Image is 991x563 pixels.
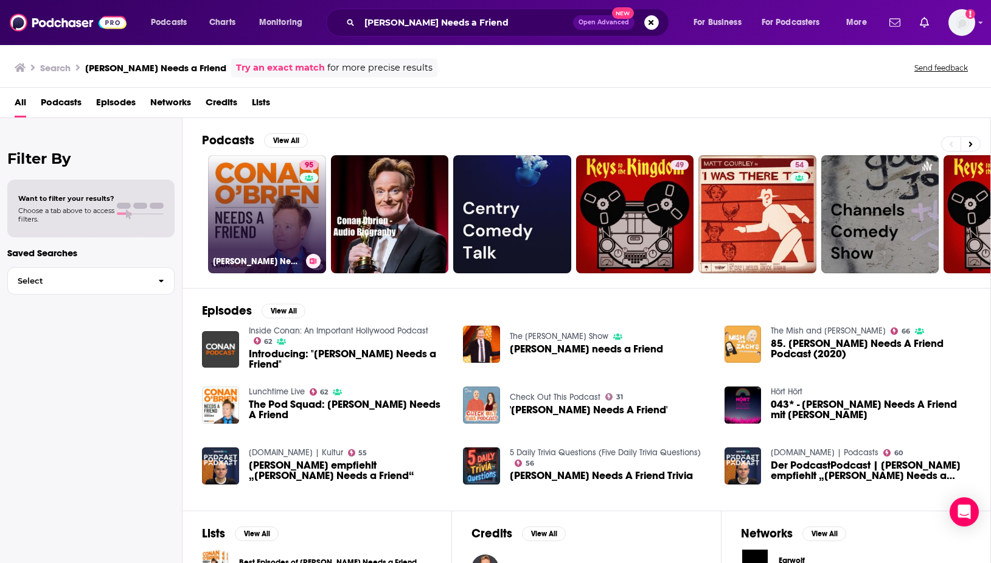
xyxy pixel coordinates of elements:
[795,159,804,172] span: 54
[327,61,433,75] span: for more precise results
[698,155,816,273] a: 54
[965,9,975,19] svg: Add a profile image
[741,526,793,541] h2: Networks
[771,399,971,420] a: 043* - Conan O'Brien Needs A Friend mit Julia Louis-Dreyfus
[235,526,279,541] button: View All
[510,344,663,354] span: [PERSON_NAME] needs a Friend
[771,386,802,397] a: Hört Hört
[771,338,971,359] span: 85. [PERSON_NAME] Needs A Friend Podcast (2020)
[360,13,573,32] input: Search podcasts, credits, & more...
[305,159,313,172] span: 95
[249,386,305,397] a: Lunchtime Live
[259,14,302,31] span: Monitoring
[236,61,325,75] a: Try an exact match
[576,155,694,273] a: 49
[510,405,667,415] span: '[PERSON_NAME] Needs A Friend'
[948,9,975,36] button: Show profile menu
[358,450,367,456] span: 55
[725,386,762,424] img: 043* - Conan O'Brien Needs A Friend mit Julia Louis-Dreyfus
[262,304,305,318] button: View All
[725,326,762,363] img: 85. Conan O'Brien Needs A Friend Podcast (2020)
[18,194,114,203] span: Want to filter your results?
[249,349,449,369] span: Introducing: "[PERSON_NAME] Needs a Friend"
[771,399,971,420] span: 043* - [PERSON_NAME] Needs A Friend mit [PERSON_NAME]
[725,447,762,484] img: Der PodcastPodcast | Gregor Kartsios empfiehlt „Conan O’Brien Needs a Friend“
[254,337,273,344] a: 62
[522,526,566,541] button: View All
[463,326,500,363] a: Conan O'Brien needs a Friend
[202,331,239,368] img: Introducing: "Conan O'Brien Needs a Friend"
[15,93,26,117] a: All
[201,13,243,32] a: Charts
[694,14,742,31] span: For Business
[948,9,975,36] span: Logged in as Isla
[202,303,305,318] a: EpisodesView All
[771,338,971,359] a: 85. Conan O'Brien Needs A Friend Podcast (2020)
[510,392,600,402] a: Check Out This Podcast
[150,93,191,117] span: Networks
[891,327,910,335] a: 66
[249,349,449,369] a: Introducing: "Conan O'Brien Needs a Friend"
[510,344,663,354] a: Conan O'Brien needs a Friend
[213,256,301,267] h3: [PERSON_NAME] Needs A Friend
[790,160,808,170] a: 54
[463,447,500,484] img: Conan O'Brien Needs A Friend Trivia
[510,405,667,415] a: 'Conan O'Brien Needs A Friend'
[741,526,846,541] a: NetworksView All
[463,386,500,424] img: 'Conan O'Brien Needs A Friend'
[670,160,689,170] a: 49
[249,326,428,336] a: Inside Conan: An Important Hollywood Podcast
[202,526,225,541] h2: Lists
[510,447,701,458] a: 5 Daily Trivia Questions (Five Daily Trivia Questions)
[252,93,270,117] a: Lists
[310,388,329,396] a: 62
[950,497,979,526] div: Open Intercom Messenger
[151,14,187,31] span: Podcasts
[846,14,867,31] span: More
[96,93,136,117] a: Episodes
[249,399,449,420] a: The Pod Squad: Conan O'Brien Needs A Friend
[771,460,971,481] a: Der PodcastPodcast | Gregor Kartsios empfiehlt „Conan O’Brien Needs a Friend“
[685,13,757,32] button: open menu
[40,62,71,74] h3: Search
[249,460,449,481] a: Gregor Kartsios empfiehlt „Conan O’Brien Needs a Friend“
[883,449,903,456] a: 60
[515,460,534,467] a: 56
[10,11,127,34] img: Podchaser - Follow, Share and Rate Podcasts
[915,12,934,33] a: Show notifications dropdown
[911,63,972,73] button: Send feedback
[510,331,608,341] a: The Ryan Tubridy Show
[471,526,512,541] h2: Credits
[85,62,226,74] h3: [PERSON_NAME] Needs a Friend
[675,159,684,172] span: 49
[8,277,148,285] span: Select
[202,447,239,484] img: Gregor Kartsios empfiehlt „Conan O’Brien Needs a Friend“
[573,15,635,30] button: Open AdvancedNew
[605,393,623,400] a: 31
[802,526,846,541] button: View All
[249,447,343,458] a: detektor.fm | Kultur
[209,14,235,31] span: Charts
[754,13,838,32] button: open menu
[894,450,903,456] span: 60
[948,9,975,36] img: User Profile
[251,13,318,32] button: open menu
[202,386,239,424] img: The Pod Squad: Conan O'Brien Needs A Friend
[41,93,82,117] a: Podcasts
[206,93,237,117] a: Credits
[348,449,367,456] a: 55
[202,526,279,541] a: ListsView All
